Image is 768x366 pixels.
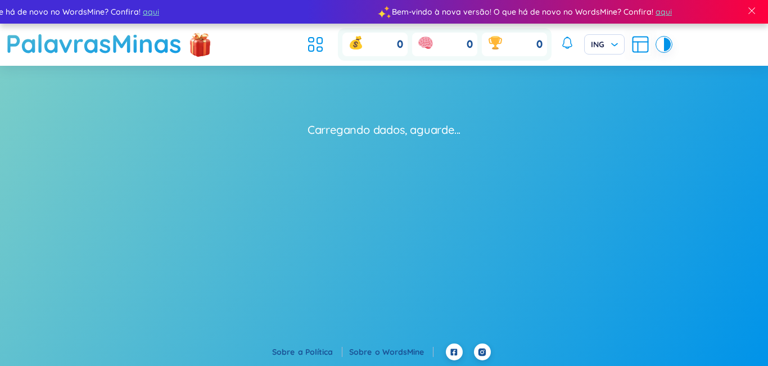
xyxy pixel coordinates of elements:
a: PalavrasMinas [6,24,182,64]
font: PalavrasMinas [6,28,182,59]
font: a Política [298,347,333,357]
font: Sobre [349,347,372,357]
font: 0 [397,38,403,52]
img: flashSalesIcon.a7f4f837.png [189,27,211,61]
span: ING [591,39,618,50]
font: o WordsMine [375,347,424,357]
a: o WordsMine [375,347,433,357]
font: Bem-vindo à nova versão! O que há de novo no WordsMine? Confira! [392,7,653,17]
font: ING [591,39,604,49]
font: Sobre [272,347,295,357]
font: 0 [467,38,473,52]
font: Carregando dados, aguarde... [308,123,460,137]
font: aqui [143,7,159,17]
font: 0 [536,38,543,52]
a: a Política [298,347,342,357]
font: aqui [656,7,672,17]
